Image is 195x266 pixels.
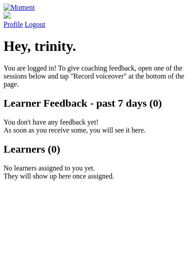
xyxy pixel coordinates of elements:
[4,4,35,12] img: Moment
[4,64,191,88] p: You are logged in! To give coaching feedback, open one of the sessions below and tap "Record voic...
[4,12,11,19] img: default_avatar-b4e2223d03051bc43aaaccfb402a43260a3f17acc7fafc1603fdf008d6cba3c9.png
[25,21,45,28] a: Logout
[4,164,191,180] p: No learners assigned to you yet. They will show up here once assigned.
[4,38,191,54] h1: Hey, trinity.
[4,118,191,134] p: You don't have any feedback yet! As soon as you receive some, you will see it here.
[4,12,191,28] a: Profile
[4,143,191,155] h2: Learners (0)
[4,97,191,109] h2: Learner Feedback - past 7 days (0)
